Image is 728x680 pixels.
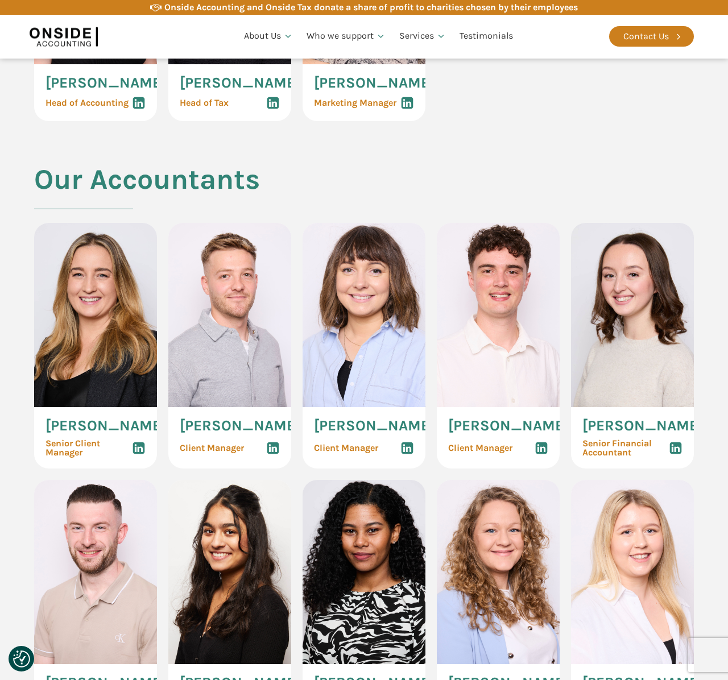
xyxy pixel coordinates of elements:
[453,17,520,56] a: Testimonials
[13,650,30,667] img: Revisit consent button
[45,439,132,457] span: Senior Client Manager
[45,98,129,107] span: Head of Accounting
[623,29,669,44] div: Contact Us
[609,26,694,47] a: Contact Us
[448,418,569,433] span: [PERSON_NAME]
[314,76,435,90] span: [PERSON_NAME]
[314,418,435,433] span: [PERSON_NAME]
[180,98,229,107] span: Head of Tax
[314,443,378,453] span: Client Manager
[45,418,166,433] span: [PERSON_NAME]
[30,23,98,49] img: Onside Accounting
[314,98,396,107] span: Marketing Manager
[582,418,703,433] span: [PERSON_NAME]
[180,76,300,90] span: [PERSON_NAME]
[237,17,300,56] a: About Us
[392,17,453,56] a: Services
[448,443,512,453] span: Client Manager
[13,650,30,667] button: Consent Preferences
[34,164,260,223] h2: Our Accountants
[180,418,300,433] span: [PERSON_NAME]
[180,443,244,453] span: Client Manager
[45,76,166,90] span: [PERSON_NAME]
[582,439,669,457] span: Senior Financial Accountant
[300,17,392,56] a: Who we support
